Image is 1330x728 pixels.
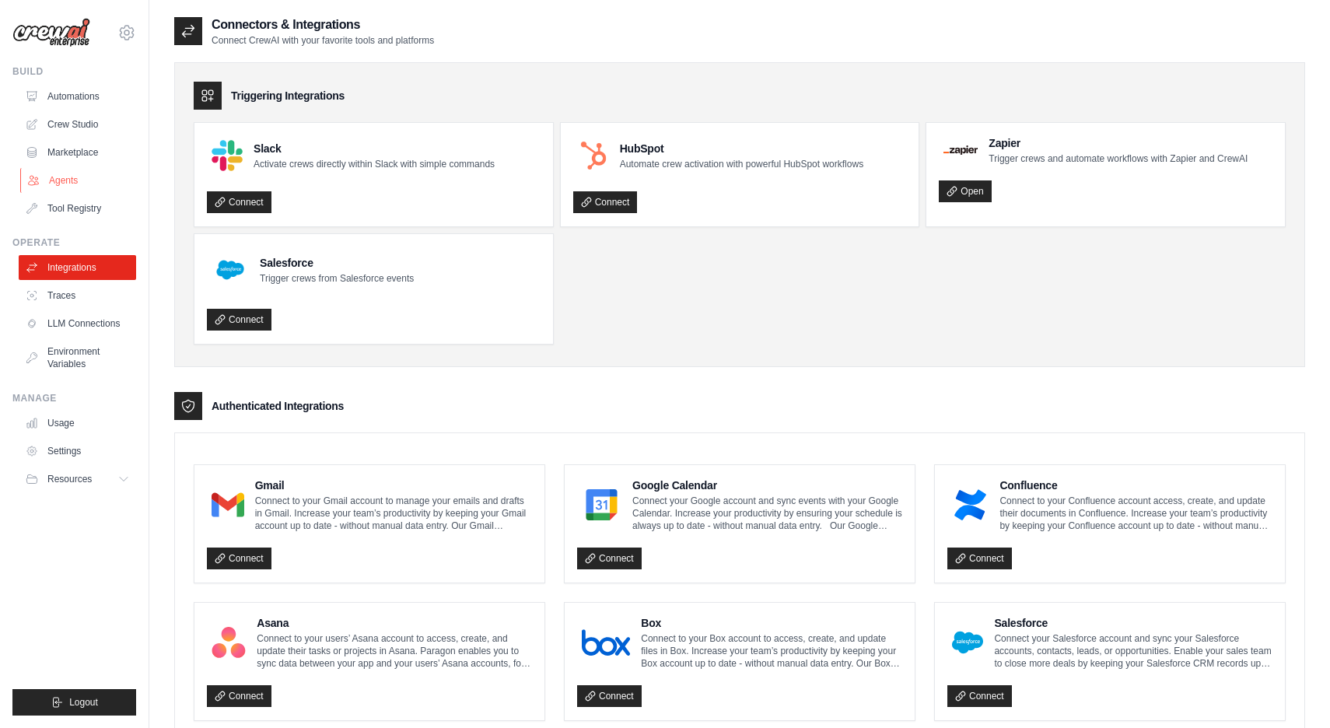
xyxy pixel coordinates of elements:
[212,398,344,414] h3: Authenticated Integrations
[212,627,246,658] img: Asana Logo
[260,255,414,271] h4: Salesforce
[573,191,638,213] a: Connect
[632,495,902,532] p: Connect your Google account and sync events with your Google Calendar. Increase your productivity...
[19,439,136,464] a: Settings
[582,627,630,658] img: Box Logo
[994,632,1272,670] p: Connect your Salesforce account and sync your Salesforce accounts, contacts, leads, or opportunit...
[952,489,989,520] img: Confluence Logo
[207,685,271,707] a: Connect
[939,180,991,202] a: Open
[260,272,414,285] p: Trigger crews from Salesforce events
[20,168,138,193] a: Agents
[943,145,978,155] img: Zapier Logo
[12,392,136,404] div: Manage
[19,467,136,492] button: Resources
[257,632,532,670] p: Connect to your users’ Asana account to access, create, and update their tasks or projects in Asa...
[19,411,136,436] a: Usage
[254,141,495,156] h4: Slack
[641,615,902,631] h4: Box
[212,251,249,289] img: Salesforce Logo
[212,140,243,171] img: Slack Logo
[207,191,271,213] a: Connect
[620,141,863,156] h4: HubSpot
[19,196,136,221] a: Tool Registry
[641,632,902,670] p: Connect to your Box account to access, create, and update files in Box. Increase your team’s prod...
[19,255,136,280] a: Integrations
[19,339,136,376] a: Environment Variables
[952,627,983,658] img: Salesforce Logo
[47,473,92,485] span: Resources
[947,685,1012,707] a: Connect
[207,309,271,331] a: Connect
[578,140,609,171] img: HubSpot Logo
[19,283,136,308] a: Traces
[577,685,642,707] a: Connect
[12,689,136,716] button: Logout
[207,548,271,569] a: Connect
[69,696,98,709] span: Logout
[994,615,1272,631] h4: Salesforce
[255,478,532,493] h4: Gmail
[255,495,532,532] p: Connect to your Gmail account to manage your emails and drafts in Gmail. Increase your team’s pro...
[19,112,136,137] a: Crew Studio
[212,16,434,34] h2: Connectors & Integrations
[254,158,495,170] p: Activate crews directly within Slack with simple commands
[632,478,902,493] h4: Google Calendar
[12,65,136,78] div: Build
[989,152,1248,165] p: Trigger crews and automate workflows with Zapier and CrewAI
[999,478,1272,493] h4: Confluence
[947,548,1012,569] a: Connect
[19,84,136,109] a: Automations
[12,18,90,47] img: Logo
[12,236,136,249] div: Operate
[19,311,136,336] a: LLM Connections
[231,88,345,103] h3: Triggering Integrations
[989,135,1248,151] h4: Zapier
[19,140,136,165] a: Marketplace
[620,158,863,170] p: Automate crew activation with powerful HubSpot workflows
[257,615,532,631] h4: Asana
[212,489,244,520] img: Gmail Logo
[582,489,621,520] img: Google Calendar Logo
[999,495,1272,532] p: Connect to your Confluence account access, create, and update their documents in Confluence. Incr...
[577,548,642,569] a: Connect
[212,34,434,47] p: Connect CrewAI with your favorite tools and platforms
